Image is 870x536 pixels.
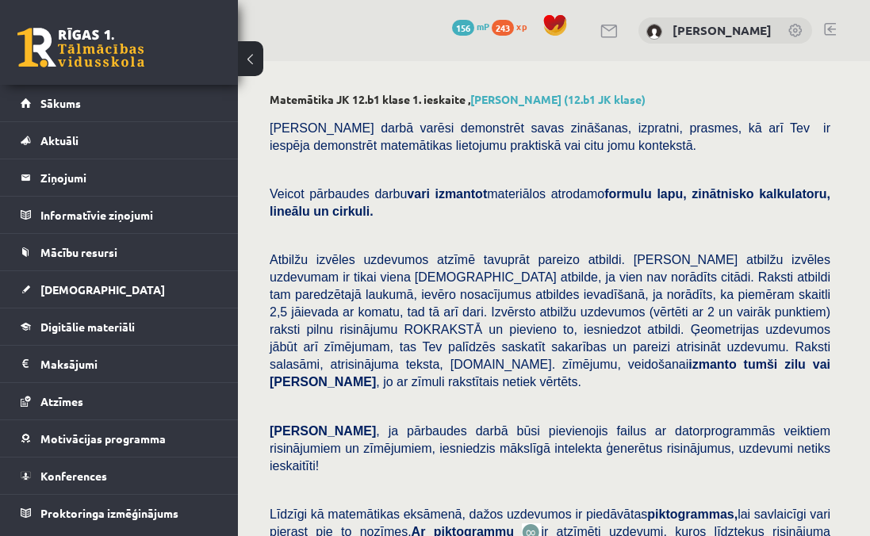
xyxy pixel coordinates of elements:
a: Atzīmes [21,383,218,419]
h2: Matemātika JK 12.b1 klase 1. ieskaite , [270,93,838,106]
span: Aktuāli [40,133,79,147]
span: Sākums [40,96,81,110]
a: Digitālie materiāli [21,308,218,345]
a: [PERSON_NAME] (12.b1 JK klase) [470,92,646,106]
legend: Maksājumi [40,346,218,382]
a: Motivācijas programma [21,420,218,457]
a: [PERSON_NAME] [673,22,772,38]
span: [PERSON_NAME] darbā varēsi demonstrēt savas zināšanas, izpratni, prasmes, kā arī Tev ir iespēja d... [270,121,830,152]
a: Informatīvie ziņojumi [21,197,218,233]
legend: Ziņojumi [40,159,218,196]
b: vari izmantot [407,187,487,201]
span: 243 [492,20,514,36]
span: Mācību resursi [40,245,117,259]
legend: Informatīvie ziņojumi [40,197,218,233]
span: , ja pārbaudes darbā būsi pievienojis failus ar datorprogrammās veiktiem risinājumiem un zīmējumi... [270,424,830,473]
span: Proktoringa izmēģinājums [40,506,178,520]
span: mP [477,20,489,33]
a: 156 mP [452,20,489,33]
span: Atbilžu izvēles uzdevumos atzīmē tavuprāt pareizo atbildi. [PERSON_NAME] atbilžu izvēles uzdevuma... [270,253,830,389]
a: 243 xp [492,20,535,33]
a: Rīgas 1. Tālmācības vidusskola [17,28,144,67]
a: Ziņojumi [21,159,218,196]
span: Digitālie materiāli [40,320,135,334]
a: Sākums [21,85,218,121]
img: Nikolass Bertāns [646,24,662,40]
b: izmanto [688,358,736,371]
span: 156 [452,20,474,36]
span: Konferences [40,469,107,483]
span: [PERSON_NAME] [270,424,376,438]
a: Maksājumi [21,346,218,382]
span: xp [516,20,527,33]
span: [DEMOGRAPHIC_DATA] [40,282,165,297]
a: [DEMOGRAPHIC_DATA] [21,271,218,308]
a: Aktuāli [21,122,218,159]
span: Atzīmes [40,394,83,408]
span: Veicot pārbaudes darbu materiālos atrodamo [270,187,830,218]
a: Mācību resursi [21,234,218,270]
span: Motivācijas programma [40,431,166,446]
a: Proktoringa izmēģinājums [21,495,218,531]
b: piktogrammas, [647,507,738,521]
a: Konferences [21,458,218,494]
